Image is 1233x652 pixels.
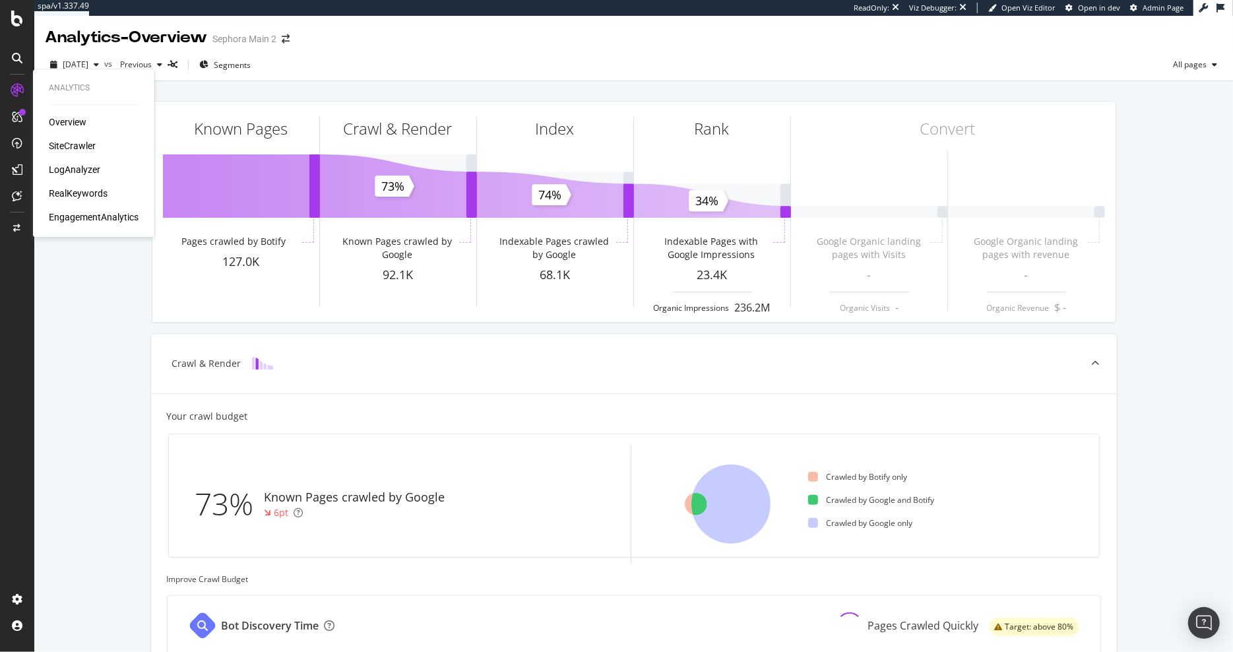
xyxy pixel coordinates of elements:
[49,115,86,129] a: Overview
[477,267,633,284] div: 68.1K
[45,26,207,49] div: Analytics - Overview
[854,3,889,13] div: ReadOnly:
[990,618,1079,636] div: warning label
[212,32,276,46] div: Sephora Main 2
[868,618,979,634] div: Pages Crawled Quickly
[652,235,771,261] div: Indexable Pages with Google Impressions
[338,235,457,261] div: Known Pages crawled by Google
[49,187,108,200] a: RealKeywords
[49,82,139,94] div: Analytics
[181,235,286,248] div: Pages crawled by Botify
[282,34,290,44] div: arrow-right-arrow-left
[49,139,96,152] a: SiteCrawler
[115,54,168,75] button: Previous
[252,357,273,370] img: block-icon
[1065,3,1120,13] a: Open in dev
[909,3,957,13] div: Viz Debugger:
[222,618,319,634] div: Bot Discovery Time
[634,267,790,284] div: 23.4K
[194,117,288,140] div: Known Pages
[265,489,445,506] div: Known Pages crawled by Google
[1130,3,1184,13] a: Admin Page
[808,517,912,529] div: Crawled by Google only
[1005,623,1074,631] span: Target: above 80%
[536,117,575,140] div: Index
[808,494,934,505] div: Crawled by Google and Botify
[1188,607,1220,639] div: Open Intercom Messenger
[695,117,730,140] div: Rank
[1001,3,1056,13] span: Open Viz Editor
[1168,59,1207,70] span: All pages
[49,211,139,224] a: EngagementAnalytics
[45,54,104,75] button: [DATE]
[988,3,1056,13] a: Open Viz Editor
[274,506,289,519] div: 6pt
[167,573,1101,585] div: Improve Crawl Budget
[214,59,251,71] span: Segments
[1078,3,1120,13] span: Open in dev
[808,471,907,482] div: Crawled by Botify only
[735,300,771,315] div: 236.2M
[495,235,614,261] div: Indexable Pages crawled by Google
[194,54,256,75] button: Segments
[172,357,241,370] div: Crawl & Render
[195,482,265,526] div: 73%
[49,163,100,176] a: LogAnalyzer
[163,253,319,271] div: 127.0K
[320,267,476,284] div: 92.1K
[104,58,115,69] span: vs
[1168,54,1222,75] button: All pages
[167,410,248,423] div: Your crawl budget
[63,59,88,70] span: 2025 Sep. 25th
[654,302,730,313] div: Organic Impressions
[344,117,453,140] div: Crawl & Render
[115,59,152,70] span: Previous
[1143,3,1184,13] span: Admin Page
